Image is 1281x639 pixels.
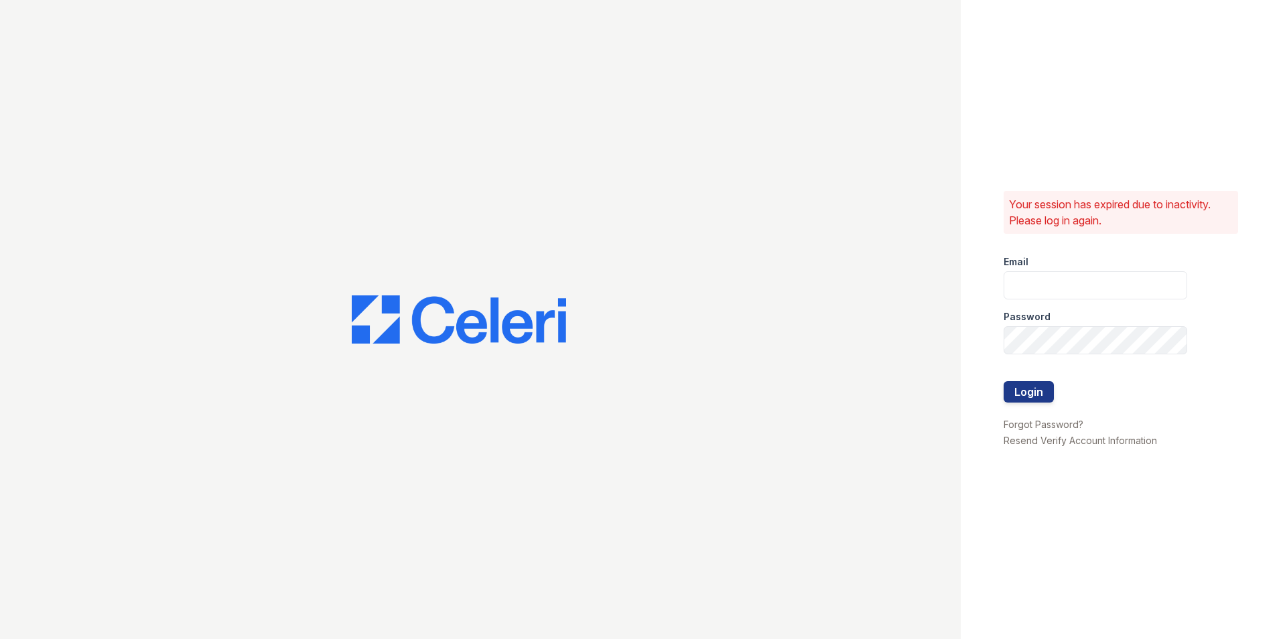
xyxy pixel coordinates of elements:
[1004,435,1157,446] a: Resend Verify Account Information
[352,295,566,344] img: CE_Logo_Blue-a8612792a0a2168367f1c8372b55b34899dd931a85d93a1a3d3e32e68fde9ad4.png
[1009,196,1233,228] p: Your session has expired due to inactivity. Please log in again.
[1004,381,1054,403] button: Login
[1004,310,1051,324] label: Password
[1004,419,1083,430] a: Forgot Password?
[1004,255,1028,269] label: Email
